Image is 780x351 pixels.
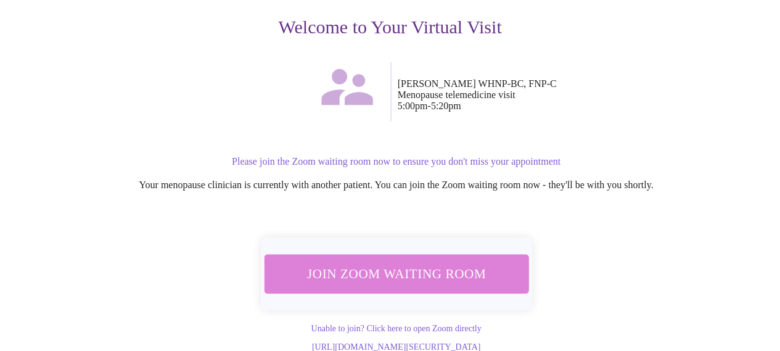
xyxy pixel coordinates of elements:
p: [PERSON_NAME] WHNP-BC, FNP-C Menopause telemedicine visit 5:00pm - 5:20pm [398,78,761,112]
p: Please join the Zoom waiting room now to ensure you don't miss your appointment [32,156,760,167]
button: Join Zoom Waiting Room [264,254,528,293]
h3: Welcome to Your Virtual Visit [20,17,760,38]
a: Unable to join? Click here to open Zoom directly [311,324,481,333]
p: Your menopause clinician is currently with another patient. You can join the Zoom waiting room no... [32,180,760,191]
span: Join Zoom Waiting Room [280,262,512,285]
